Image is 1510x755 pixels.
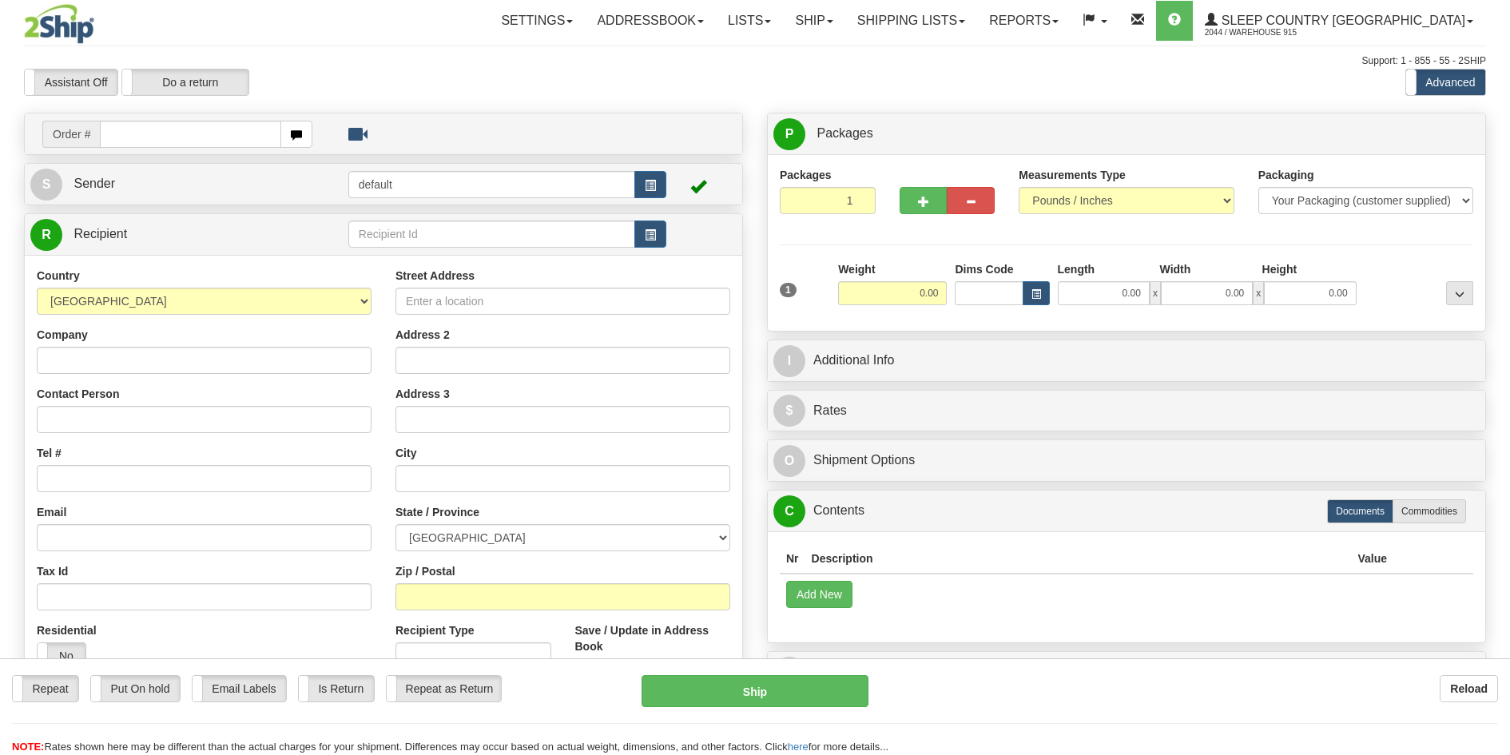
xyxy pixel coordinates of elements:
b: Reload [1450,682,1488,695]
label: Assistant Off [25,70,117,95]
span: $ [773,395,805,427]
label: Packages [780,167,832,183]
th: Description [805,544,1352,574]
input: Recipient Id [348,221,635,248]
input: Sender Id [348,171,635,198]
a: CContents [773,495,1480,527]
a: here [788,741,809,753]
a: S Sender [30,168,348,201]
a: Shipping lists [845,1,977,41]
span: Order # [42,121,100,148]
button: Reload [1440,675,1498,702]
label: Height [1262,261,1297,277]
a: OShipment Options [773,444,1480,477]
label: Dims Code [955,261,1013,277]
label: State / Province [395,504,479,520]
label: Tax Id [37,563,68,579]
a: P Packages [773,117,1480,150]
label: City [395,445,416,461]
span: C [773,495,805,527]
label: Save / Update in Address Book [575,622,731,654]
button: Add New [786,581,852,608]
span: x [1150,281,1161,305]
span: R [773,657,805,689]
span: Sender [74,177,115,190]
label: Email Labels [193,676,286,701]
label: Address 3 [395,386,450,402]
label: Country [37,268,80,284]
span: 2044 / Warehouse 915 [1205,25,1325,41]
label: Recipient Type [395,622,475,638]
label: Zip / Postal [395,563,455,579]
th: Nr [780,544,805,574]
label: Repeat as Return [387,676,501,701]
a: Lists [716,1,783,41]
span: Sleep Country [GEOGRAPHIC_DATA] [1218,14,1465,27]
label: Email [37,504,66,520]
span: 1 [780,283,797,297]
label: Do a return [122,70,248,95]
label: Repeat [13,676,78,701]
span: P [773,118,805,150]
span: Packages [817,126,872,140]
label: No [38,643,85,669]
span: I [773,345,805,377]
label: Length [1058,261,1095,277]
a: Addressbook [585,1,716,41]
th: Value [1351,544,1393,574]
a: Reports [977,1,1071,41]
label: Street Address [395,268,475,284]
a: R Recipient [30,218,313,251]
span: NOTE: [12,741,44,753]
span: R [30,219,62,251]
div: ... [1446,281,1473,305]
span: Recipient [74,227,127,240]
a: $Rates [773,395,1480,427]
span: x [1253,281,1264,305]
a: Sleep Country [GEOGRAPHIC_DATA] 2044 / Warehouse 915 [1193,1,1485,41]
a: Ship [783,1,844,41]
label: Residential [37,622,97,638]
label: Commodities [1393,499,1466,523]
label: Put On hold [91,676,180,701]
label: Is Return [299,676,374,701]
label: Measurements Type [1019,167,1126,183]
label: Address 2 [395,327,450,343]
label: Company [37,327,88,343]
input: Enter a location [395,288,730,315]
label: Packaging [1258,167,1314,183]
a: RReturn Shipment [773,656,1480,689]
label: Advanced [1406,70,1485,95]
a: Settings [489,1,585,41]
div: Support: 1 - 855 - 55 - 2SHIP [24,54,1486,68]
span: S [30,169,62,201]
span: O [773,445,805,477]
label: Contact Person [37,386,119,402]
img: logo2044.jpg [24,4,94,44]
label: Weight [838,261,875,277]
button: Ship [642,675,869,707]
a: IAdditional Info [773,344,1480,377]
label: Tel # [37,445,62,461]
label: Documents [1327,499,1393,523]
label: Width [1160,261,1191,277]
